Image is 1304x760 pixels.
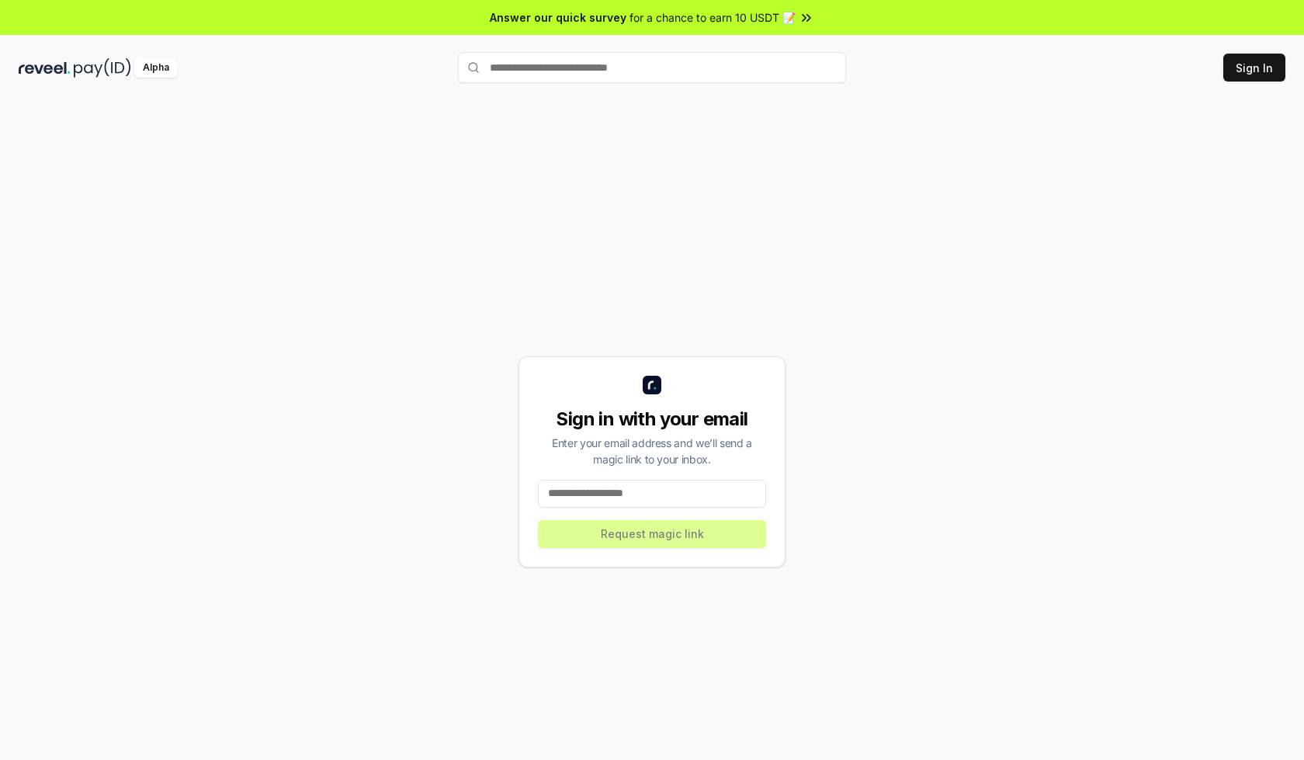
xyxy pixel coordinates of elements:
[134,58,178,78] div: Alpha
[19,58,71,78] img: reveel_dark
[490,9,626,26] span: Answer our quick survey
[74,58,131,78] img: pay_id
[538,407,766,432] div: Sign in with your email
[643,376,661,394] img: logo_small
[629,9,796,26] span: for a chance to earn 10 USDT 📝
[1223,54,1285,82] button: Sign In
[538,435,766,467] div: Enter your email address and we’ll send a magic link to your inbox.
